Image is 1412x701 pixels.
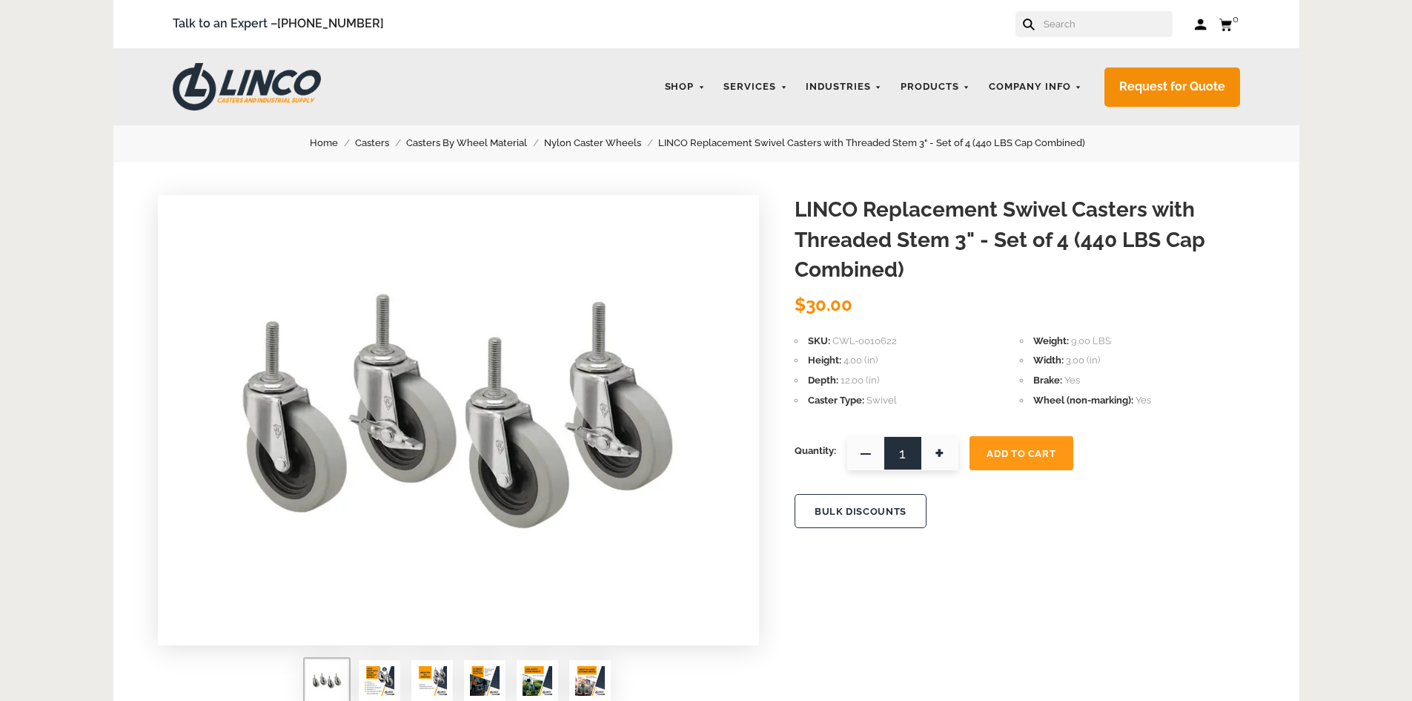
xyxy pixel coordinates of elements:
[969,436,1073,470] button: Add To Cart
[795,294,852,315] span: $30.00
[1033,375,1062,386] span: Brake
[406,135,544,151] a: Casters By Wheel Material
[657,73,713,102] a: Shop
[277,16,384,30] a: [PHONE_NUMBER]
[808,335,830,346] span: SKU
[866,395,897,406] span: Swivel
[808,375,838,386] span: Depth
[841,375,879,386] span: 12.00 (in)
[1066,355,1100,366] span: 3.00 (in)
[236,195,680,640] img: LINCO Replacement Swivel Casters with Threaded Stem 3" - Set of 4 (440 LBS Cap Combined)
[523,666,552,696] img: LINCO Replacement Swivel Casters with Threaded Stem 3" - Set of 4 (440 LBS Cap Combined)
[987,448,1055,459] span: Add To Cart
[808,355,841,366] span: Height
[795,195,1255,286] h1: LINCO Replacement Swivel Casters with Threaded Stem 3" - Set of 4 (440 LBS Cap Combined)
[795,436,836,466] span: Quantity
[843,355,878,366] span: 4.00 (in)
[658,135,1102,151] a: LINCO Replacement Swivel Casters with Threaded Stem 3" - Set of 4 (440 LBS Cap Combined)
[795,494,927,528] button: BULK DISCOUNTS
[470,666,500,696] img: LINCO Replacement Swivel Casters with Threaded Stem 3" - Set of 4 (440 LBS Cap Combined)
[1104,68,1240,107] a: Request for Quote
[312,666,342,696] img: LINCO Replacement Swivel Casters with Threaded Stem 3" - Set of 4 (440 LBS Cap Combined)
[1195,17,1207,32] a: Log in
[1219,15,1240,33] a: 0
[1042,11,1173,37] input: Search
[1033,335,1069,346] span: Weight
[1233,13,1239,24] span: 0
[808,395,864,406] span: Caster Type
[355,135,406,151] a: Casters
[417,666,447,696] img: LINCO Replacement Swivel Casters with Threaded Stem 3" - Set of 4 (440 LBS Cap Combined)
[1033,395,1133,406] span: Wheel (non-marking)
[575,666,605,696] img: LINCO Replacement Swivel Casters with Threaded Stem 3" - Set of 4 (440 LBS Cap Combined)
[832,335,897,346] span: CWL-0010622
[893,73,978,102] a: Products
[310,135,355,151] a: Home
[365,666,394,696] img: LINCO Replacement Swivel Casters with Threaded Stem 3" - Set of 4 (440 LBS Cap Combined)
[544,135,658,151] a: Nylon Caster Wheels
[1064,375,1080,386] span: Yes
[716,73,795,102] a: Services
[1136,395,1151,406] span: Yes
[1033,355,1064,366] span: Width
[921,436,958,470] span: +
[173,63,321,111] img: LINCO CASTERS & INDUSTRIAL SUPPLY
[847,436,884,470] span: —
[981,73,1090,102] a: Company Info
[173,14,384,34] span: Talk to an Expert –
[1071,335,1111,346] span: 9.00 LBS
[798,73,889,102] a: Industries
